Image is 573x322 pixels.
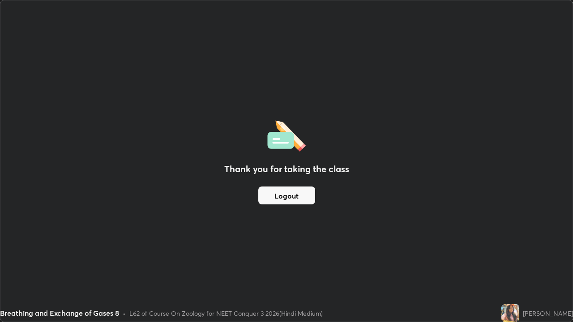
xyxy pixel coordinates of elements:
img: 6df52b9de9c147eaa292c8009b0a37de.jpg [501,304,519,322]
div: L62 of Course On Zoology for NEET Conquer 3 2026(Hindi Medium) [129,309,323,318]
img: offlineFeedback.1438e8b3.svg [267,118,306,152]
h2: Thank you for taking the class [224,162,349,176]
div: • [123,309,126,318]
button: Logout [258,186,315,204]
div: [PERSON_NAME] [523,309,573,318]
